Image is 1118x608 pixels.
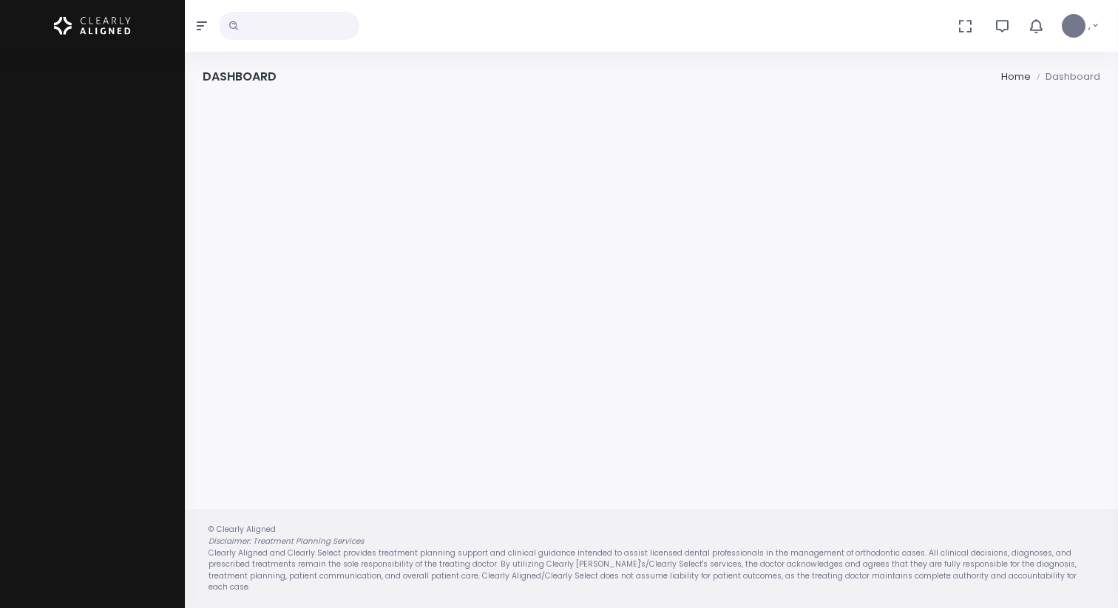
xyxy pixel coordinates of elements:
img: Logo Horizontal [54,10,131,41]
li: Home [1001,69,1031,84]
div: © Clearly Aligned Clearly Aligned and Clearly Select provides treatment planning support and clin... [194,524,1109,593]
em: Disclaimer: Treatment Planning Services [209,536,364,547]
span: , [1088,18,1091,33]
h4: Dashboard [203,69,277,83]
li: Dashboard [1031,69,1100,84]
